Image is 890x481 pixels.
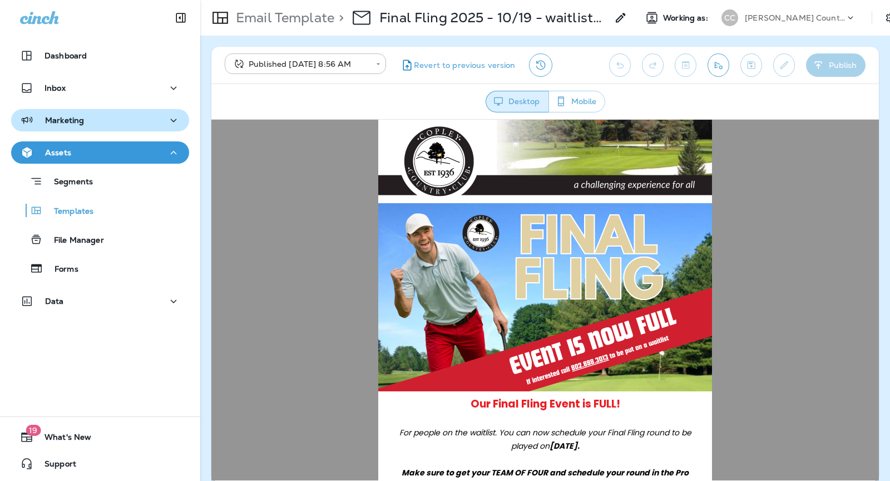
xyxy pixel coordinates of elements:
div: CC [721,9,738,26]
button: Marketing [11,109,189,131]
p: Data [45,297,64,306]
span: Support [33,459,76,473]
button: Mobile [548,91,605,112]
button: Assets [11,141,189,164]
strong: Our Final Fling Event is FULL! [259,277,409,292]
p: Final Fling 2025 - 10/19 - waitlist/additional event (2) [379,9,607,26]
p: Segments [43,177,93,188]
img: Copley--Final-Fling-2025---blog-2.png [167,84,501,272]
button: Send test email [708,53,729,77]
p: Forms [43,264,78,275]
span: What's New [33,433,91,446]
p: > [334,9,344,26]
button: Templates [11,199,189,222]
div: Published [DATE] 8:56 AM [233,58,368,70]
button: 19What's New [11,426,189,448]
span: Make sure to get your TEAM OF FOUR and schedule your round in the Pro Shop! [190,347,477,372]
p: Marketing [45,116,84,125]
button: File Manager [11,228,189,251]
span: For people on the waitlist. You can now schedule your Final Fling round to be played on [188,307,480,332]
button: Dashboard [11,45,189,67]
button: Revert to previous version [395,53,520,77]
span: Working as: [663,13,710,23]
button: Forms [11,257,189,280]
button: Desktop [486,91,549,112]
button: Segments [11,169,189,193]
button: Data [11,290,189,312]
button: View Changelog [529,53,552,77]
button: Inbox [11,77,189,99]
p: Inbox [44,84,66,92]
span: [DATE]. [338,321,368,332]
p: [PERSON_NAME] Country Club [745,13,845,22]
p: Dashboard [44,51,87,60]
span: 19 [26,425,41,436]
p: Email Template [231,9,334,26]
p: Templates [43,207,93,217]
p: File Manager [43,235,104,246]
button: Support [11,453,189,475]
span: Revert to previous version [414,60,516,71]
button: Collapse Sidebar [165,7,196,29]
p: Assets [45,148,71,157]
